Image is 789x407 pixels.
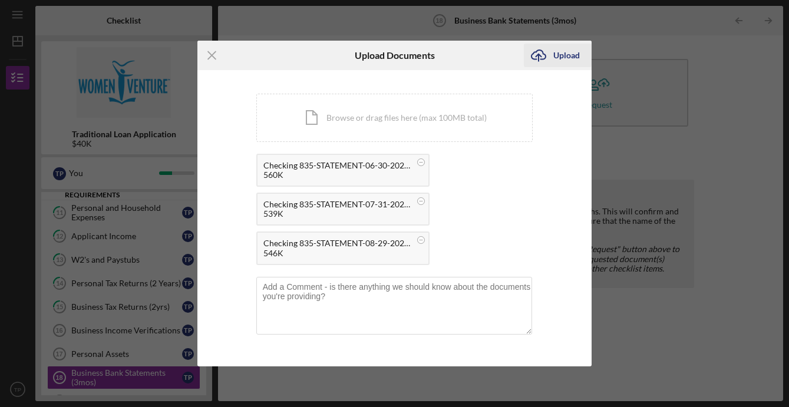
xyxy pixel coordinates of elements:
div: 546K [263,249,411,258]
div: 560K [263,170,411,180]
div: Checking 835-STATEMENT-08-29-2025-6bc5d218-80a5-46f1-aeaf-0cef770b3833.pdf [263,239,411,248]
button: Upload [524,44,592,67]
div: Upload [553,44,580,67]
div: Checking 835-STATEMENT-06-30-2025-57a28dbd-bac1-42fd-aea3-160009735437.pdf [263,161,411,170]
h6: Upload Documents [355,50,435,61]
div: Checking 835-STATEMENT-07-31-2025-441c1556-566c-48dc-af6a-46368708d3aa.pdf [263,200,411,209]
div: 539K [263,209,411,219]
